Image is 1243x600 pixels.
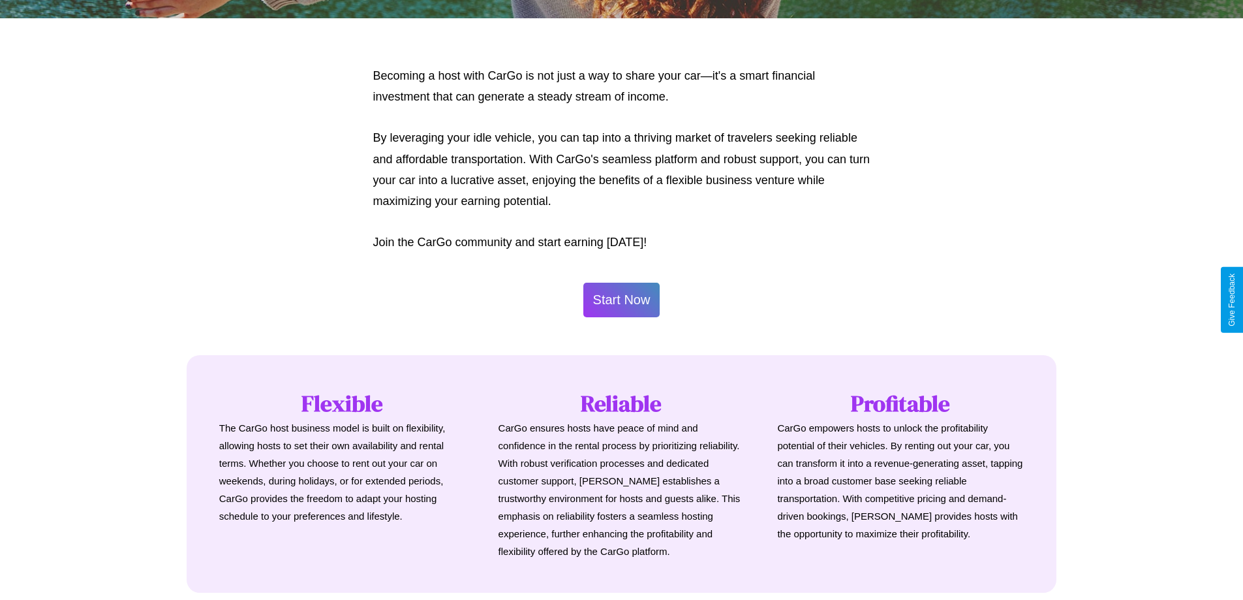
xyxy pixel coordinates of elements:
p: CarGo empowers hosts to unlock the profitability potential of their vehicles. By renting out your... [777,419,1024,543]
h1: Profitable [777,388,1024,419]
p: By leveraging your idle vehicle, you can tap into a thriving market of travelers seeking reliable... [373,127,870,212]
h1: Reliable [499,388,745,419]
button: Start Now [583,283,660,317]
p: CarGo ensures hosts have peace of mind and confidence in the rental process by prioritizing relia... [499,419,745,560]
p: Join the CarGo community and start earning [DATE]! [373,232,870,253]
div: Give Feedback [1227,274,1236,326]
h1: Flexible [219,388,466,419]
p: Becoming a host with CarGo is not just a way to share your car—it's a smart financial investment ... [373,65,870,108]
p: The CarGo host business model is built on flexibility, allowing hosts to set their own availabili... [219,419,466,525]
